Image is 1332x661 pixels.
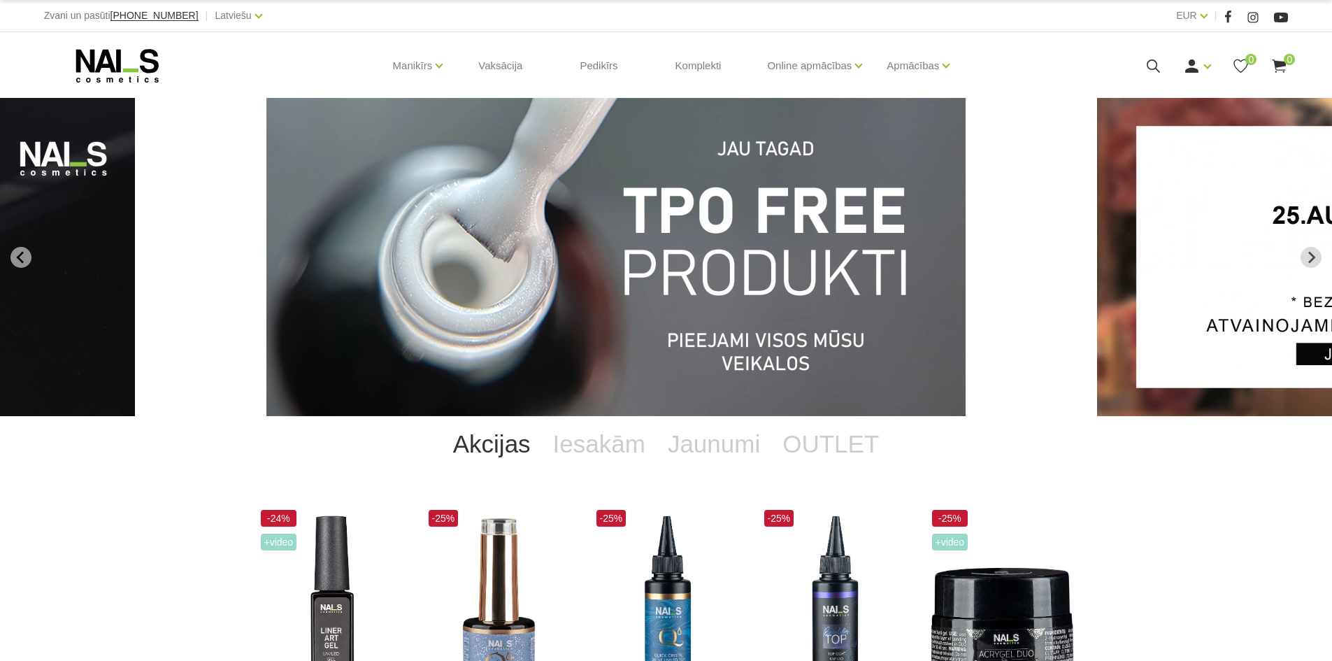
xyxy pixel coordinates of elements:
[664,32,733,99] a: Komplekti
[657,416,771,472] a: Jaunumi
[1245,54,1256,65] span: 0
[542,416,657,472] a: Iesakām
[1176,7,1197,24] a: EUR
[44,7,199,24] div: Zvani un pasūti
[767,38,852,94] a: Online apmācības
[467,32,533,99] a: Vaksācija
[1215,7,1217,24] span: |
[261,534,297,550] span: +Video
[206,7,208,24] span: |
[442,416,542,472] a: Akcijas
[1284,54,1295,65] span: 0
[771,416,890,472] a: OUTLET
[932,510,968,527] span: -25%
[261,510,297,527] span: -24%
[1301,247,1322,268] button: Next slide
[215,7,252,24] a: Latviešu
[887,38,939,94] a: Apmācības
[764,510,794,527] span: -25%
[932,534,968,550] span: +Video
[596,510,626,527] span: -25%
[110,10,199,21] a: [PHONE_NUMBER]
[1232,57,1249,75] a: 0
[429,510,459,527] span: -25%
[1270,57,1288,75] a: 0
[568,32,629,99] a: Pedikīrs
[393,38,433,94] a: Manikīrs
[10,247,31,268] button: Go to last slide
[266,98,1066,416] li: 1 of 12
